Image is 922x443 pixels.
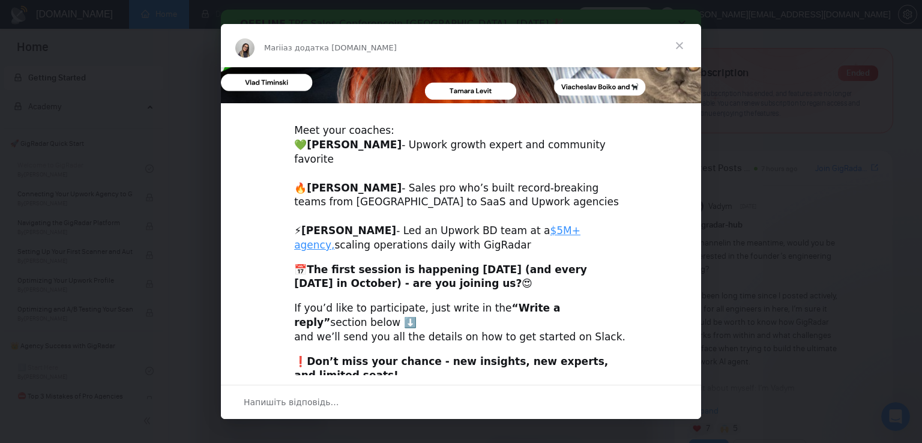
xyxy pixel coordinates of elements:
[356,20,420,32] a: Register here
[307,139,402,151] b: [PERSON_NAME]
[244,394,339,410] span: Напишіть відповідь…
[19,8,65,20] b: OFFLINE
[221,385,701,419] div: Відкрити бесіду й відповісти
[307,182,402,194] b: [PERSON_NAME]
[294,264,587,290] b: The first session is happening [DATE] (and every [DATE] in October) - are you joining us?
[288,43,397,52] span: з додатка [DOMAIN_NAME]
[19,8,442,32] div: in [GEOGRAPHIC_DATA] - [DATE] 🎉 Join & experts for Upwork, LinkedIn sales & more 👉🏻 👈🏻
[294,301,628,344] div: If you’d like to participate, just write in the section below ⬇️ and we’ll send you all the detai...
[264,43,288,52] span: Mariia
[457,11,469,18] div: Закрити
[294,225,580,251] a: $5M+ agency,
[294,124,628,252] div: Meet your coaches: 💚 - Upwork growth expert and community favorite ​ 🔥 - Sales pro who’s built re...
[301,225,396,237] b: [PERSON_NAME]
[658,24,701,67] span: Закрити
[294,302,560,328] b: “Write a reply”
[294,355,628,384] div: ❗
[37,20,126,32] b: [PERSON_NAME]
[294,355,608,382] b: Don’t miss your chance - new insights, new experts, and limited seats!
[235,38,255,58] img: Profile image for Mariia
[294,263,628,292] div: 📅 😍
[68,8,173,20] a: TRC Sales Conference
